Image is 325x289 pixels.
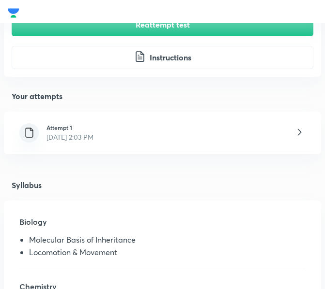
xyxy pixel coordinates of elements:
a: Company Logo [8,6,19,17]
p: [DATE] 2:03 PM [46,132,93,142]
h6: Attempt 1 [46,123,93,132]
button: Reattempt test [12,13,313,36]
h5: Biology [19,216,306,235]
li: Molecular Basis of Inheritance [29,235,306,248]
button: Instructions [12,46,313,69]
li: Locomotion & Movement [29,248,306,260]
img: instruction [134,51,146,62]
h4: Your attempts [4,92,321,100]
img: file [23,127,35,139]
h4: Syllabus [4,181,321,189]
img: Company Logo [8,6,19,20]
